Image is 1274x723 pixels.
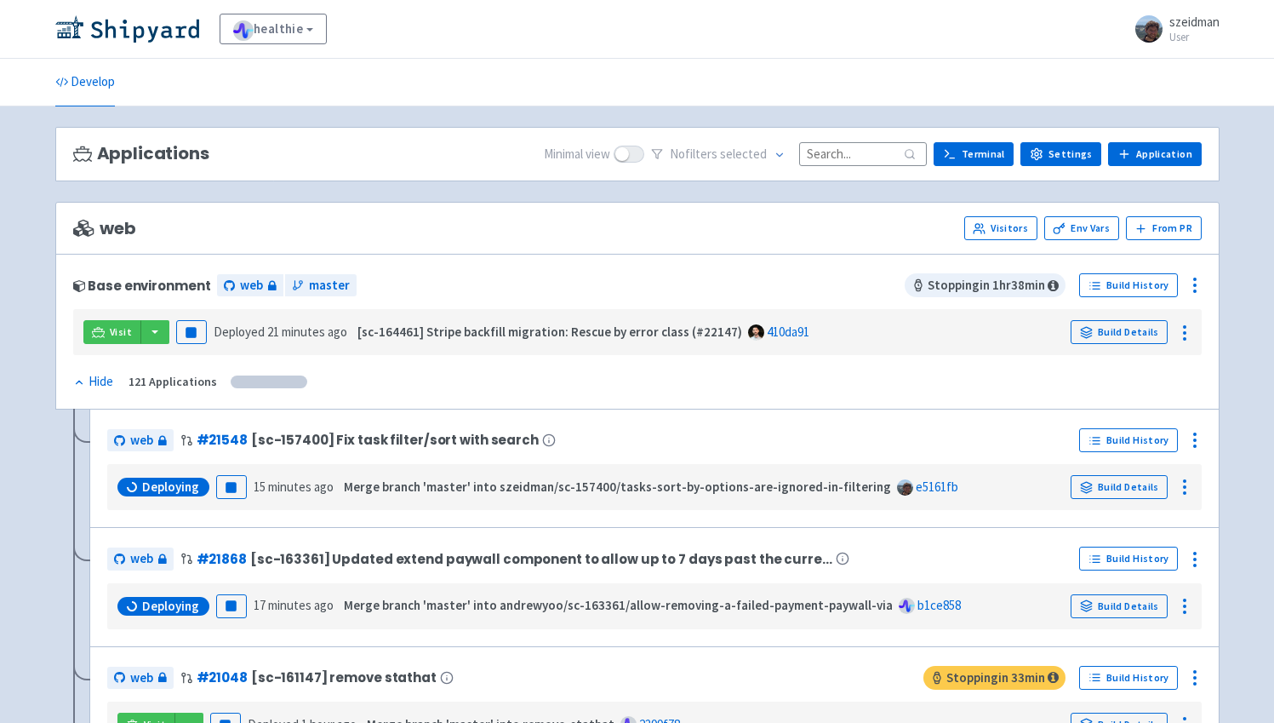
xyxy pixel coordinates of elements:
a: szeidman User [1125,15,1220,43]
span: Deployed [214,324,347,340]
a: Build Details [1071,320,1168,344]
span: Stopping in 33 min [923,666,1065,690]
div: Base environment [73,278,211,293]
img: Shipyard logo [55,15,199,43]
a: Terminal [934,142,1014,166]
a: Build History [1079,666,1178,690]
span: szeidman [1169,14,1220,30]
span: web [130,549,153,569]
button: Pause [176,320,207,344]
button: Pause [216,475,247,499]
strong: Merge branch 'master' into szeidman/sc-157400/tasks-sort-by-options-are-ignored-in-filtering [344,479,891,495]
span: web [73,219,136,238]
span: Minimal view [544,145,610,164]
div: Hide [73,372,113,392]
a: Build Details [1071,594,1168,618]
span: [sc-157400] Fix task filter/sort with search [251,433,539,447]
span: Deploying [142,598,199,615]
span: web [240,276,263,296]
span: Deploying [142,479,199,496]
a: Visit [83,320,141,344]
a: master [285,274,357,297]
a: e5161fb [916,479,958,495]
a: Settings [1020,142,1101,166]
small: User [1169,32,1220,43]
a: #21048 [197,668,248,686]
span: web [130,431,153,450]
strong: [sc-164461] Stripe backfill migration: Rescue by error class (#22147) [357,324,742,340]
span: [sc-163361] Updated extend paywall component to allow up to 7 days past the curre… [250,552,832,566]
a: Build History [1079,428,1178,452]
a: web [107,667,174,690]
button: From PR [1126,216,1202,240]
button: Pause [216,594,247,618]
input: Search... [799,142,927,165]
span: master [309,276,350,296]
a: 410da91 [767,324,809,340]
button: Hide [73,372,115,392]
a: Build History [1079,273,1178,297]
a: b1ce858 [917,597,961,613]
span: selected [720,146,767,162]
a: Build History [1079,547,1178,571]
div: 121 Applications [129,372,217,392]
span: No filter s [670,145,767,164]
a: Env Vars [1044,216,1119,240]
time: 15 minutes ago [254,479,334,495]
time: 17 minutes ago [254,597,334,613]
span: [sc-161147] remove stathat [251,670,437,685]
a: web [107,548,174,571]
span: Stopping in 1 hr 38 min [905,273,1065,297]
a: Visitors [964,216,1037,240]
time: 21 minutes ago [267,324,347,340]
strong: Merge branch 'master' into andrewyoo/sc-163361/allow-removing-a-failed-payment-paywall-via [344,597,893,613]
a: healthie [220,14,328,44]
span: Visit [110,325,132,339]
a: web [217,274,283,297]
a: Build Details [1071,475,1168,499]
a: Application [1108,142,1201,166]
a: web [107,429,174,452]
span: web [130,668,153,688]
h3: Applications [73,144,209,164]
a: Develop [55,59,115,106]
a: #21868 [197,550,247,568]
a: #21548 [197,431,248,449]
